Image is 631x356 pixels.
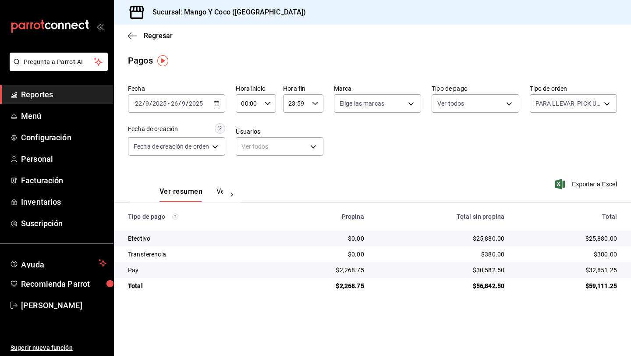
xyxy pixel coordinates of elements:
[236,85,276,92] label: Hora inicio
[518,250,617,259] div: $380.00
[21,110,106,122] span: Menú
[378,234,504,243] div: $25,880.00
[128,32,173,40] button: Regresar
[11,343,106,352] span: Sugerir nueva función
[152,100,167,107] input: ----
[236,137,323,156] div: Ver todos
[557,179,617,189] button: Exportar a Excel
[6,64,108,73] a: Pregunta a Parrot AI
[535,99,601,108] span: PARA LLEVAR, PICK UP, COME AQUÍ, Externo, Come Aquí, A domicilio
[378,250,504,259] div: $380.00
[145,7,306,18] h3: Sucursal: Mango Y Coco ([GEOGRAPHIC_DATA])
[432,85,519,92] label: Tipo de pago
[518,281,617,290] div: $59,111.25
[518,234,617,243] div: $25,880.00
[21,153,106,165] span: Personal
[186,100,188,107] span: /
[283,250,364,259] div: $0.00
[518,213,617,220] div: Total
[170,100,178,107] input: --
[168,100,170,107] span: -
[437,99,464,108] span: Ver todos
[236,128,323,135] label: Usuarios
[21,299,106,311] span: [PERSON_NAME]
[128,266,269,274] div: Pay
[144,32,173,40] span: Regresar
[283,266,364,274] div: $2,268.75
[134,142,209,151] span: Fecha de creación de orden
[96,23,103,30] button: open_drawer_menu
[181,100,186,107] input: --
[21,278,106,290] span: Recomienda Parrot
[334,85,421,92] label: Marca
[128,281,269,290] div: Total
[378,281,504,290] div: $56,842.50
[518,266,617,274] div: $32,851.25
[24,57,94,67] span: Pregunta a Parrot AI
[21,258,95,268] span: Ayuda
[172,214,178,220] svg: Los pagos realizados con Pay y otras terminales son montos brutos.
[21,217,106,229] span: Suscripción
[160,187,223,202] div: navigation tabs
[378,266,504,274] div: $30,582.50
[378,213,504,220] div: Total sin propina
[216,187,249,202] button: Ver pagos
[21,89,106,100] span: Reportes
[160,187,202,202] button: Ver resumen
[128,85,225,92] label: Fecha
[157,55,168,66] img: Tooltip marker
[21,174,106,186] span: Facturación
[283,234,364,243] div: $0.00
[142,100,145,107] span: /
[10,53,108,71] button: Pregunta a Parrot AI
[21,196,106,208] span: Inventarios
[178,100,181,107] span: /
[188,100,203,107] input: ----
[530,85,617,92] label: Tipo de orden
[128,213,269,220] div: Tipo de pago
[135,100,142,107] input: --
[128,234,269,243] div: Efectivo
[128,250,269,259] div: Transferencia
[149,100,152,107] span: /
[340,99,384,108] span: Elige las marcas
[128,125,178,134] div: Fecha de creación
[145,100,149,107] input: --
[283,85,323,92] label: Hora fin
[283,281,364,290] div: $2,268.75
[128,54,153,67] div: Pagos
[21,132,106,143] span: Configuración
[283,213,364,220] div: Propina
